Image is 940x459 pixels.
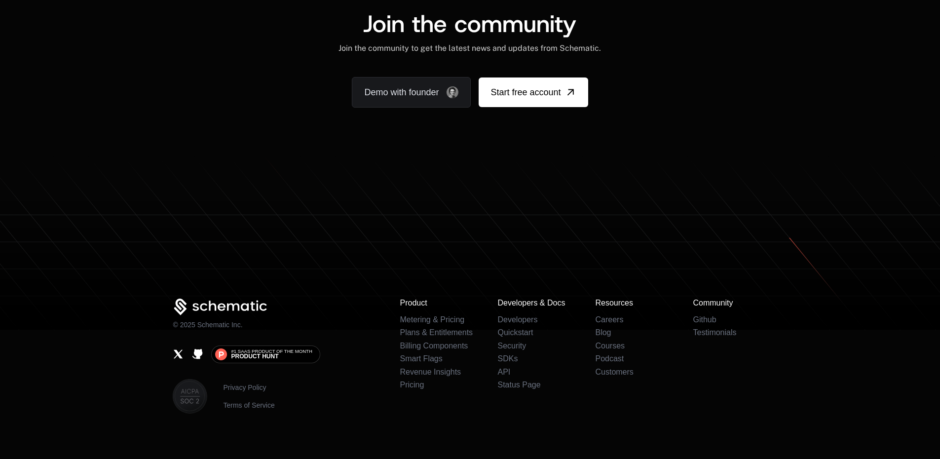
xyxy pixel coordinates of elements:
a: Pricing [400,381,424,389]
a: API [497,368,510,376]
span: Join the community [363,8,576,39]
a: Security [497,342,526,350]
a: Status Page [497,381,540,389]
a: Revenue Insights [400,368,461,376]
a: Terms of Service [223,400,274,410]
a: Plans & Entitlements [400,328,473,337]
a: Blog [595,328,611,337]
a: X [173,348,184,360]
p: © 2025 Schematic Inc. [173,320,242,330]
span: Product Hunt [231,353,278,359]
div: Join the community to get the latest news and updates from Schematic. [338,43,601,53]
h3: Community [693,299,767,307]
a: Privacy Policy [223,382,274,392]
a: Podcast [595,354,624,363]
a: Quickstart [497,328,533,337]
a: [object Object] [479,77,588,107]
a: SDKs [497,354,518,363]
a: Courses [595,342,625,350]
a: Metering & Pricing [400,315,464,324]
img: Founder [447,86,458,98]
a: Careers [595,315,623,324]
span: #1 SaaS Product of the Month [231,349,312,354]
a: #1 SaaS Product of the MonthProduct Hunt [211,345,320,363]
h3: Resources [595,299,669,307]
a: Github [693,315,716,324]
a: Demo with founder, ,[object Object] [352,77,471,108]
a: Testimonials [693,328,736,337]
a: Github [192,348,203,360]
a: Smart Flags [400,354,442,363]
a: Developers [497,315,537,324]
h3: Product [400,299,474,307]
img: SOC II & Aicapa [173,379,207,414]
span: Start free account [490,85,561,99]
a: Billing Components [400,342,468,350]
h3: Developers & Docs [497,299,571,307]
a: Customers [595,368,633,376]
